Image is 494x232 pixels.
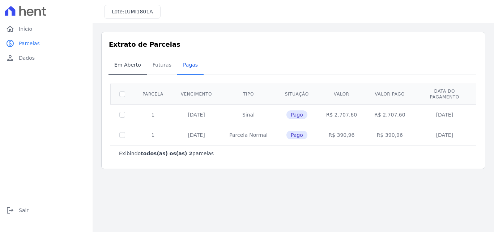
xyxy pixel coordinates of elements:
[6,54,14,62] i: person
[3,22,90,36] a: homeInício
[414,125,475,145] td: [DATE]
[109,39,478,49] h3: Extrato de Parcelas
[148,58,176,72] span: Futuras
[286,110,307,119] span: Pago
[134,104,172,125] td: 1
[119,132,125,138] input: Só é possível selecionar pagamentos em aberto
[221,125,276,145] td: Parcela Normal
[134,125,172,145] td: 1
[134,84,172,104] th: Parcela
[6,39,14,48] i: paid
[141,151,192,156] b: todos(as) os(as) 2
[172,125,221,145] td: [DATE]
[179,58,202,72] span: Pagas
[366,84,414,104] th: Valor pago
[172,104,221,125] td: [DATE]
[318,84,366,104] th: Valor
[414,104,475,125] td: [DATE]
[19,40,40,47] span: Parcelas
[119,150,214,157] p: Exibindo parcelas
[366,125,414,145] td: R$ 390,96
[6,25,14,33] i: home
[177,56,204,75] a: Pagas
[172,84,221,104] th: Vencimento
[221,104,276,125] td: Sinal
[318,104,366,125] td: R$ 2.707,60
[414,84,475,104] th: Data do pagamento
[124,9,153,14] span: LUMI1801A
[112,8,153,16] h3: Lote:
[276,84,318,104] th: Situação
[19,54,35,62] span: Dados
[3,203,90,218] a: logoutSair
[19,207,29,214] span: Sair
[119,112,125,118] input: Só é possível selecionar pagamentos em aberto
[366,104,414,125] td: R$ 2.707,60
[286,131,307,139] span: Pago
[221,84,276,104] th: Tipo
[3,51,90,65] a: personDados
[318,125,366,145] td: R$ 390,96
[147,56,177,75] a: Futuras
[19,25,32,33] span: Início
[6,206,14,215] i: logout
[110,58,145,72] span: Em Aberto
[108,56,147,75] a: Em Aberto
[3,36,90,51] a: paidParcelas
